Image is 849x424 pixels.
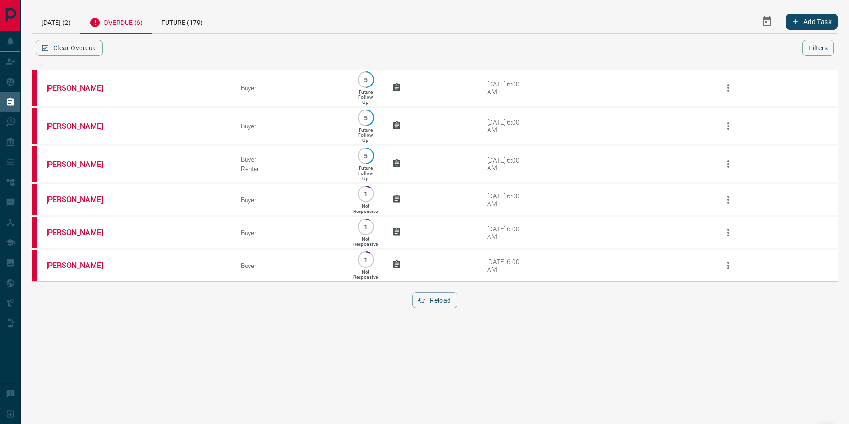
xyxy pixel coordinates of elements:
[46,195,117,204] a: [PERSON_NAME]
[32,108,37,144] div: property.ca
[487,192,527,207] div: [DATE] 6:00 AM
[241,262,339,269] div: Buyer
[362,114,369,121] p: 5
[362,76,369,83] p: 5
[46,261,117,270] a: [PERSON_NAME]
[362,223,369,230] p: 1
[32,250,37,281] div: property.ca
[353,204,378,214] p: Not Responsive
[241,196,339,204] div: Buyer
[80,9,152,34] div: Overdue (6)
[32,146,37,182] div: property.ca
[46,122,117,131] a: [PERSON_NAME]
[786,14,838,30] button: Add Task
[487,157,527,172] div: [DATE] 6:00 AM
[487,258,527,273] div: [DATE] 6:00 AM
[32,184,37,215] div: property.ca
[32,217,37,248] div: property.ca
[46,84,117,93] a: [PERSON_NAME]
[487,118,527,133] div: [DATE] 6:00 AM
[358,165,373,181] p: Future Follow Up
[487,225,527,240] div: [DATE] 6:00 AM
[358,89,373,105] p: Future Follow Up
[46,160,117,169] a: [PERSON_NAME]
[46,228,117,237] a: [PERSON_NAME]
[362,152,369,159] p: 5
[412,292,457,308] button: Reload
[152,9,212,33] div: Future (179)
[241,84,339,92] div: Buyer
[241,229,339,236] div: Buyer
[241,165,339,173] div: Renter
[241,122,339,130] div: Buyer
[241,156,339,163] div: Buyer
[362,256,369,263] p: 1
[32,70,37,106] div: property.ca
[756,10,778,33] button: Select Date Range
[358,127,373,143] p: Future Follow Up
[362,190,369,197] p: 1
[32,9,80,33] div: [DATE] (2)
[353,236,378,247] p: Not Responsive
[487,80,527,95] div: [DATE] 6:00 AM
[353,269,378,280] p: Not Responsive
[36,40,103,56] button: Clear Overdue
[802,40,834,56] button: Filters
